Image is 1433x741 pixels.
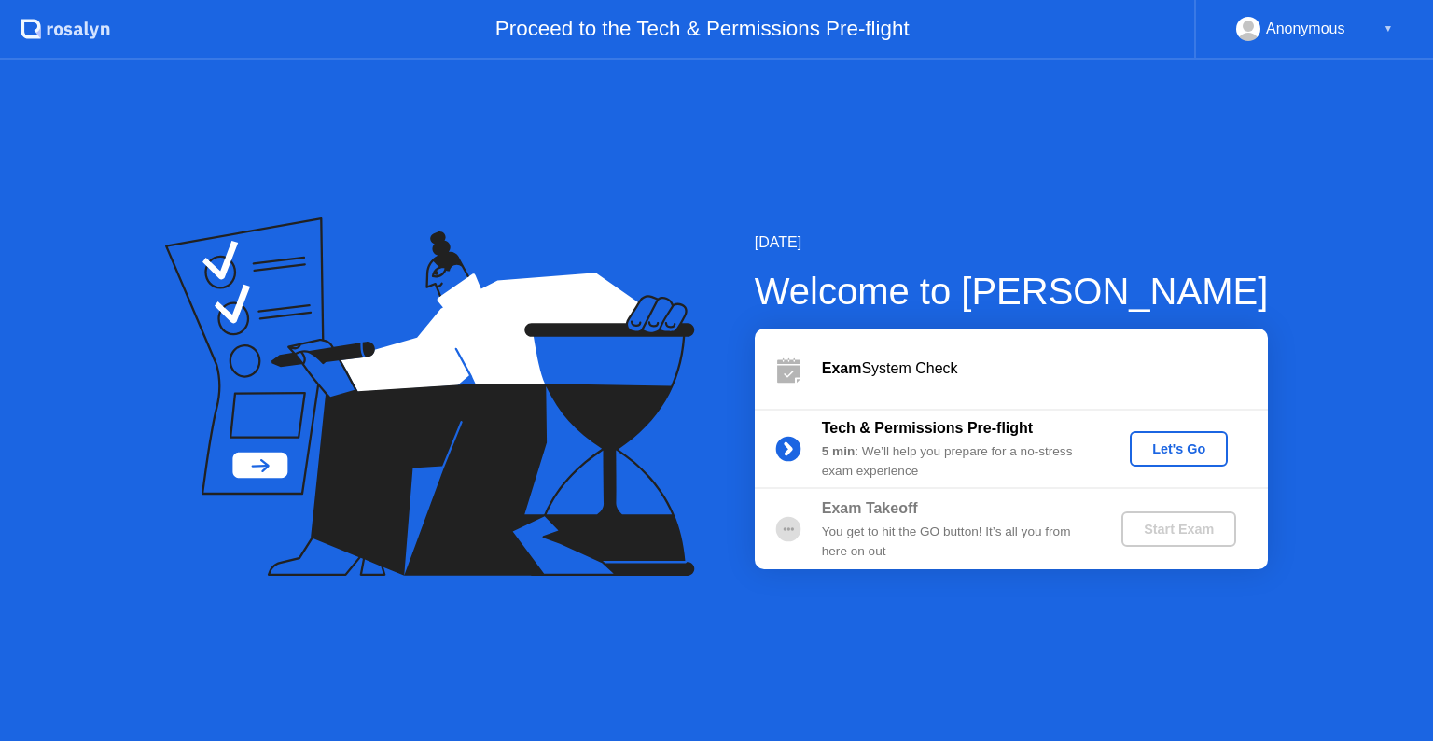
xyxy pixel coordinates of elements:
div: [DATE] [755,231,1269,254]
div: Start Exam [1129,522,1229,537]
div: You get to hit the GO button! It’s all you from here on out [822,523,1091,561]
div: System Check [822,357,1268,380]
div: : We’ll help you prepare for a no-stress exam experience [822,442,1091,481]
b: 5 min [822,444,856,458]
button: Start Exam [1121,511,1236,547]
button: Let's Go [1130,431,1228,467]
b: Exam Takeoff [822,500,918,516]
b: Exam [822,360,862,376]
div: Let's Go [1137,441,1220,456]
div: ▼ [1384,17,1393,41]
div: Welcome to [PERSON_NAME] [755,263,1269,319]
b: Tech & Permissions Pre-flight [822,420,1033,436]
div: Anonymous [1266,17,1345,41]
